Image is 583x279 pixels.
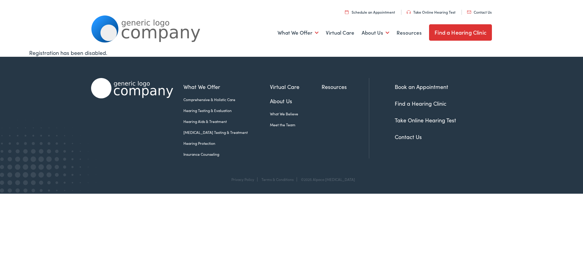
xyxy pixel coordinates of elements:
[395,133,422,141] a: Contact Us
[270,122,322,128] a: Meet the Team
[429,24,492,41] a: Find a Hearing Clinic
[395,100,446,107] a: Find a Hearing Clinic
[407,10,411,14] img: utility icon
[467,11,471,14] img: utility icon
[183,130,270,135] a: [MEDICAL_DATA] Testing & Treatment
[298,177,355,182] div: ©2025 Alpaca [MEDICAL_DATA]
[407,9,455,15] a: Take Online Hearing Test
[322,83,369,91] a: Resources
[395,116,456,124] a: Take Online Hearing Test
[183,141,270,146] a: Hearing Protection
[278,22,319,44] a: What We Offer
[183,108,270,113] a: Hearing Testing & Evaluation
[395,83,448,90] a: Book an Appointment
[183,119,270,124] a: Hearing Aids & Treatment
[261,177,294,182] a: Terms & Conditions
[270,111,322,117] a: What We Believe
[397,22,422,44] a: Resources
[91,78,173,98] img: Alpaca Audiology
[231,177,254,182] a: Privacy Policy
[270,83,322,91] a: Virtual Care
[183,97,270,102] a: Comprehensive & Holistic Care
[29,49,554,57] div: Registration has been disabled.
[345,9,395,15] a: Schedule an Appointment
[467,9,492,15] a: Contact Us
[183,83,270,91] a: What We Offer
[362,22,389,44] a: About Us
[326,22,354,44] a: Virtual Care
[183,151,270,157] a: Insurance Counseling
[270,97,322,105] a: About Us
[345,10,349,14] img: utility icon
